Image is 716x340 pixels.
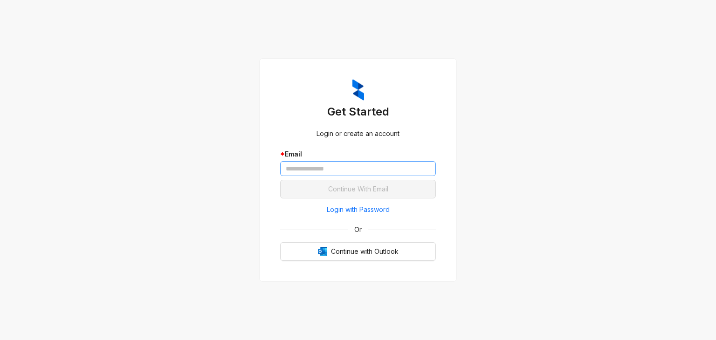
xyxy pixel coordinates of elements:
[327,204,390,215] span: Login with Password
[280,129,436,139] div: Login or create an account
[280,180,436,198] button: Continue With Email
[280,104,436,119] h3: Get Started
[280,149,436,159] div: Email
[280,242,436,261] button: OutlookContinue with Outlook
[280,202,436,217] button: Login with Password
[348,224,368,235] span: Or
[352,79,364,101] img: ZumaIcon
[331,246,399,257] span: Continue with Outlook
[318,247,327,256] img: Outlook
